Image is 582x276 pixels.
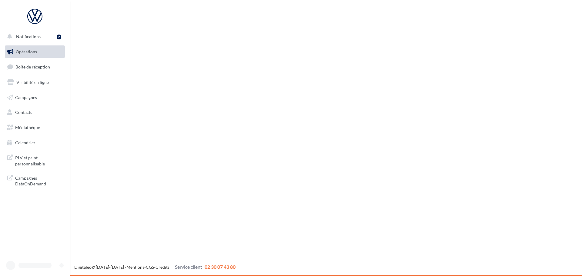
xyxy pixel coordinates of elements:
[4,76,66,89] a: Visibilité en ligne
[15,95,37,100] span: Campagnes
[4,151,66,169] a: PLV et print personnalisable
[74,264,236,270] span: © [DATE]-[DATE] - - -
[126,264,144,270] a: Mentions
[4,106,66,119] a: Contacts
[175,264,202,270] span: Service client
[4,30,64,43] button: Notifications 2
[15,140,35,145] span: Calendrier
[15,64,50,69] span: Boîte de réception
[4,60,66,73] a: Boîte de réception
[4,91,66,104] a: Campagnes
[4,171,66,189] a: Campagnes DataOnDemand
[4,45,66,58] a: Opérations
[205,264,236,270] span: 02 30 07 43 80
[4,136,66,149] a: Calendrier
[15,174,62,187] span: Campagnes DataOnDemand
[16,49,37,54] span: Opérations
[15,110,32,115] span: Contacts
[74,264,92,270] a: Digitaleo
[15,154,62,167] span: PLV et print personnalisable
[15,125,40,130] span: Médiathèque
[16,80,49,85] span: Visibilité en ligne
[4,121,66,134] a: Médiathèque
[57,35,61,39] div: 2
[146,264,154,270] a: CGS
[156,264,169,270] a: Crédits
[16,34,41,39] span: Notifications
